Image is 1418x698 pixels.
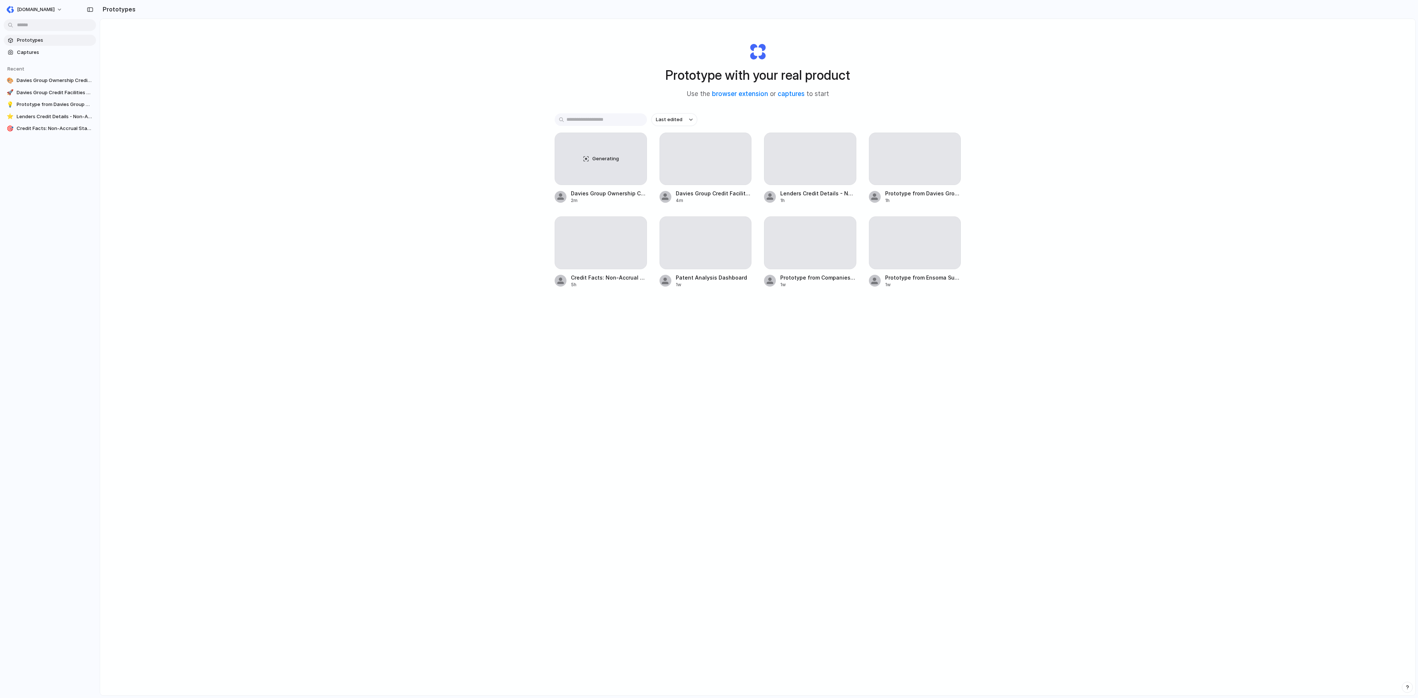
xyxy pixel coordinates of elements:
[764,133,856,204] a: Lenders Credit Details - Non-Accrual Status Feature1h
[555,216,647,288] a: Credit Facts: Non-Accrual Status Toggle5h
[869,216,961,288] a: Prototype from Ensoma Summary1w
[7,101,14,108] div: 💡
[780,197,856,204] div: 1h
[651,113,697,126] button: Last edited
[869,133,961,204] a: Prototype from Davies Group Ownership1h
[4,123,96,134] a: 🎯Credit Facts: Non-Accrual Status Toggle
[885,197,961,204] div: 1h
[7,113,14,120] div: ⭐
[660,216,752,288] a: Patent Analysis Dashboard1w
[17,125,93,132] span: Credit Facts: Non-Accrual Status Toggle
[780,274,856,281] span: Prototype from Companies List
[555,133,647,204] a: GeneratingDavies Group Ownership Credits Update2m
[4,87,96,98] a: 🚀Davies Group Credit Facilities Card Design
[665,65,850,85] h1: Prototype with your real product
[100,5,136,14] h2: Prototypes
[17,49,93,56] span: Captures
[712,90,768,97] a: browser extension
[4,35,96,46] a: Prototypes
[17,37,93,44] span: Prototypes
[885,189,961,197] span: Prototype from Davies Group Ownership
[17,101,93,108] span: Prototype from Davies Group Ownership
[7,125,14,132] div: 🎯
[687,89,829,99] span: Use the or to start
[4,4,66,16] button: [DOMAIN_NAME]
[7,66,24,72] span: Recent
[4,75,96,86] a: 🎨Davies Group Ownership Credits Update
[676,197,752,204] div: 4m
[885,281,961,288] div: 1w
[17,6,55,13] span: [DOMAIN_NAME]
[17,113,93,120] span: Lenders Credit Details - Non-Accrual Status Feature
[676,274,752,281] span: Patent Analysis Dashboard
[7,89,14,96] div: 🚀
[885,274,961,281] span: Prototype from Ensoma Summary
[592,155,619,162] span: Generating
[17,77,93,84] span: Davies Group Ownership Credits Update
[778,90,805,97] a: captures
[676,189,752,197] span: Davies Group Credit Facilities Card Design
[7,77,14,84] div: 🎨
[571,281,647,288] div: 5h
[656,116,682,123] span: Last edited
[780,189,856,197] span: Lenders Credit Details - Non-Accrual Status Feature
[780,281,856,288] div: 1w
[660,133,752,204] a: Davies Group Credit Facilities Card Design4m
[676,281,752,288] div: 1w
[17,89,93,96] span: Davies Group Credit Facilities Card Design
[571,274,647,281] span: Credit Facts: Non-Accrual Status Toggle
[571,189,647,197] span: Davies Group Ownership Credits Update
[764,216,856,288] a: Prototype from Companies List1w
[4,111,96,122] a: ⭐Lenders Credit Details - Non-Accrual Status Feature
[571,197,647,204] div: 2m
[4,99,96,110] a: 💡Prototype from Davies Group Ownership
[4,47,96,58] a: Captures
